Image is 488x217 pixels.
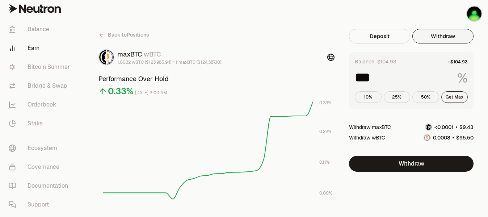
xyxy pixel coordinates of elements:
[3,20,78,39] a: Balance
[384,91,411,103] button: 25%
[3,176,78,195] a: Documentation
[3,76,78,95] a: Bridge & Swap
[3,95,78,114] a: Orderbook
[108,85,134,97] div: 0.33%
[319,159,330,165] tspan: 0.11%
[349,124,391,131] div: Withdraw maxBTC
[3,39,78,58] a: Earn
[467,7,481,21] img: Mokry
[107,50,114,64] img: wBTC Logo
[355,58,396,65] div: Balance: $104.93
[3,195,78,214] a: Support
[117,59,221,65] div: 1.0032 wBTC ($123,985.94) = 1 maxBTC ($124,387.10)
[117,49,221,59] div: maxBTC
[457,71,468,85] span: %
[349,29,410,43] button: Deposit
[424,135,430,141] img: wBTC Logo
[349,156,474,172] button: Withdraw
[319,100,332,106] tspan: 0.33%
[426,124,432,130] img: maxBTC Logo
[319,129,332,134] tspan: 0.22%
[3,114,78,133] a: Stake
[135,89,167,97] div: [DATE] 2:00 AM
[98,74,335,84] h3: Performance Over Hold
[355,91,382,103] button: 10%
[108,31,149,38] span: Back to Positions
[412,29,474,43] button: Withdraw
[98,29,149,41] a: Back toPositions
[144,50,161,58] span: wBTC
[441,91,468,103] button: Get Max
[3,58,78,76] a: Bitcoin Summer
[3,158,78,176] a: Governance
[3,139,78,158] a: Ecosystem
[99,50,106,64] img: maxBTC Logo
[412,91,439,103] button: 50%
[349,134,385,141] div: Withdraw wBTC
[319,190,332,196] tspan: 0.00%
